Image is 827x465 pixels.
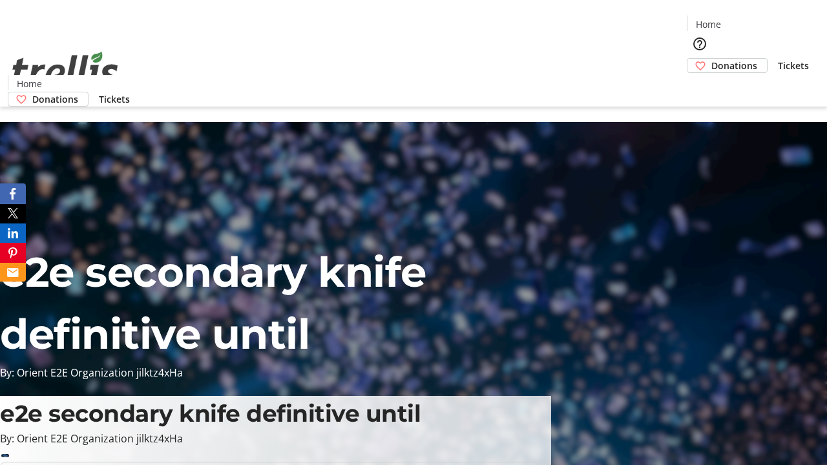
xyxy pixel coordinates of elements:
[687,73,713,99] button: Cart
[8,77,50,90] a: Home
[32,92,78,106] span: Donations
[696,17,721,31] span: Home
[778,59,809,72] span: Tickets
[687,58,768,73] a: Donations
[687,31,713,57] button: Help
[99,92,130,106] span: Tickets
[8,37,123,102] img: Orient E2E Organization jilktz4xHa's Logo
[17,77,42,90] span: Home
[89,92,140,106] a: Tickets
[8,92,89,107] a: Donations
[768,59,819,72] a: Tickets
[711,59,757,72] span: Donations
[687,17,729,31] a: Home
